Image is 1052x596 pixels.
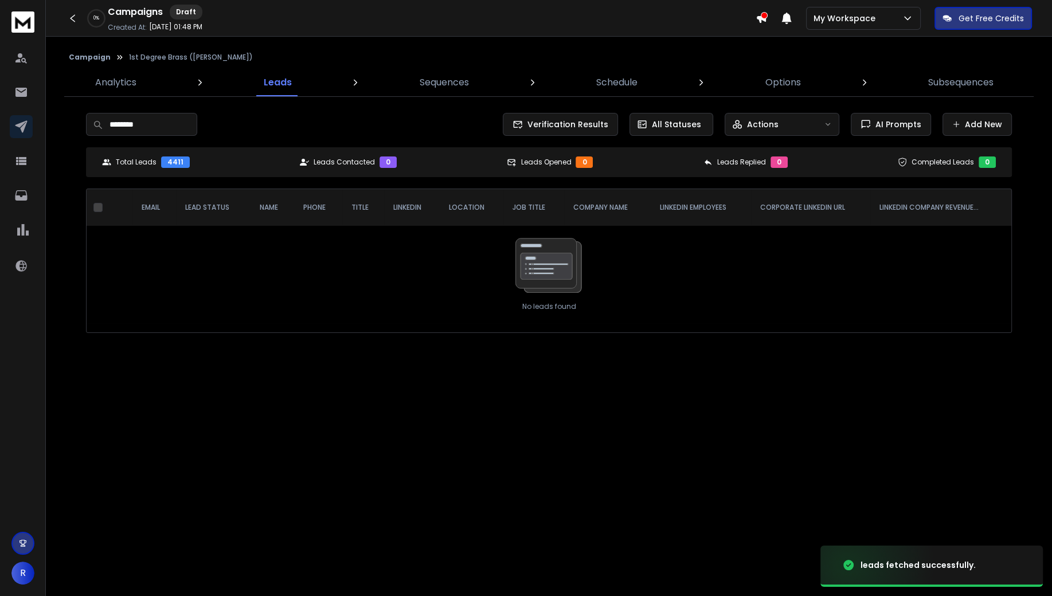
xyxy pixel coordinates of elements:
[257,69,299,96] a: Leads
[521,158,571,167] p: Leads Opened
[717,158,766,167] p: Leads Replied
[314,158,375,167] p: Leads Contacted
[503,113,618,136] button: Verification Results
[522,302,576,311] p: No leads found
[870,189,990,226] th: linkedin company revenue range
[380,156,397,168] div: 0
[264,76,292,89] p: Leads
[11,562,34,585] button: R
[652,119,701,130] p: All Statuses
[69,53,111,62] button: Campaign
[170,5,202,19] div: Draft
[596,76,638,89] p: Schedule
[161,156,190,168] div: 4411
[758,69,808,96] a: Options
[440,189,504,226] th: location
[576,156,593,168] div: 0
[413,69,476,96] a: Sequences
[88,69,143,96] a: Analytics
[95,76,136,89] p: Analytics
[564,189,651,226] th: Company Name
[771,156,788,168] div: 0
[651,189,752,226] th: linkedin employees
[149,22,202,32] p: [DATE] 01:48 PM
[959,13,1024,24] p: Get Free Credits
[108,5,163,19] h1: Campaigns
[851,113,931,136] button: AI Prompts
[342,189,385,226] th: title
[765,76,801,89] p: Options
[93,15,99,22] p: 0 %
[420,76,469,89] p: Sequences
[250,189,294,226] th: NAME
[132,189,176,226] th: EMAIL
[934,7,1032,30] button: Get Free Credits
[129,53,253,62] p: 1st Degree Brass ([PERSON_NAME])
[384,189,439,226] th: LinkedIn
[108,23,147,32] p: Created At:
[871,119,921,130] span: AI Prompts
[861,559,976,571] div: leads fetched successfully.
[979,156,996,168] div: 0
[751,189,870,226] th: corporate linkedin url
[814,13,880,24] p: My Workspace
[11,11,34,33] img: logo
[176,189,250,226] th: LEAD STATUS
[921,69,1000,96] a: Subsequences
[747,119,779,130] p: Actions
[503,189,564,226] th: job title
[912,158,974,167] p: Completed Leads
[928,76,994,89] p: Subsequences
[294,189,342,226] th: Phone
[116,158,157,167] p: Total Leads
[589,69,644,96] a: Schedule
[943,113,1012,136] button: Add New
[523,119,608,130] span: Verification Results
